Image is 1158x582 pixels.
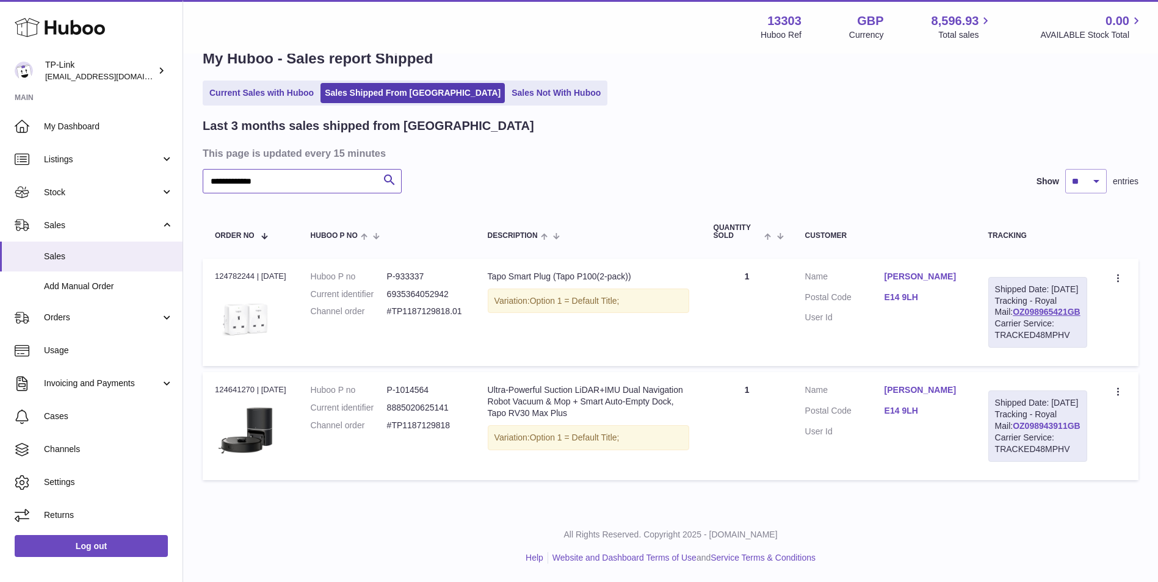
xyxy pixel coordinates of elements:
span: Returns [44,509,173,521]
div: Variation: [488,425,689,450]
div: Tracking [988,232,1087,240]
li: and [548,552,816,564]
span: Sales [44,251,173,262]
span: Description [488,232,538,240]
div: Ultra-Powerful Suction LiDAR+IMU Dual Navigation Robot Vacuum & Mop + Smart Auto-Empty Dock, Tapo... [488,384,689,419]
div: Huboo Ref [761,29,802,41]
dt: Name [805,271,885,286]
span: [EMAIL_ADDRESS][DOMAIN_NAME] [45,71,179,81]
a: Help [526,553,543,562]
a: [PERSON_NAME] [885,271,964,282]
img: Tapo_P100_2pack_1000-1000px__UK__large_1587883115088x_fa54861f-8efc-4898-a8e6-7436161c49a6.jpg [215,286,276,347]
a: Current Sales with Huboo [205,83,318,103]
a: Service Terms & Conditions [711,553,816,562]
span: Listings [44,154,161,165]
span: AVAILABLE Stock Total [1040,29,1143,41]
span: Usage [44,345,173,356]
dd: 6935364052942 [387,289,463,300]
div: Customer [805,232,964,240]
label: Show [1037,176,1059,187]
dt: Current identifier [311,289,387,300]
dt: Channel order [311,420,387,431]
span: Option 1 = Default Title; [530,433,620,442]
span: Stock [44,187,161,198]
a: Log out [15,535,168,557]
span: entries [1113,176,1138,187]
span: Sales [44,220,161,231]
a: OZ098965421GB [1013,307,1080,317]
h1: My Huboo - Sales report Shipped [203,49,1138,68]
span: Option 1 = Default Title; [530,296,620,306]
dd: 8885020625141 [387,402,463,414]
td: 1 [701,372,793,480]
dt: Name [805,384,885,399]
a: [PERSON_NAME] [885,384,964,396]
span: My Dashboard [44,121,173,132]
span: 0.00 [1106,13,1129,29]
h3: This page is updated every 15 minutes [203,146,1135,160]
a: Website and Dashboard Terms of Use [552,553,697,562]
span: Channels [44,444,173,455]
dd: P-933337 [387,271,463,282]
dd: P-1014564 [387,384,463,396]
dt: Postal Code [805,292,885,306]
div: Tracking - Royal Mail: [988,277,1087,348]
span: Total sales [938,29,993,41]
dd: #TP1187129818.01 [387,306,463,317]
span: Orders [44,312,161,323]
h2: Last 3 months sales shipped from [GEOGRAPHIC_DATA] [203,118,534,134]
span: Quantity Sold [714,224,762,240]
dd: #TP1187129818 [387,420,463,431]
span: 8,596.93 [932,13,979,29]
a: Sales Shipped From [GEOGRAPHIC_DATA] [320,83,505,103]
td: 1 [701,259,793,366]
strong: 13303 [767,13,802,29]
span: Add Manual Order [44,281,173,292]
dt: Channel order [311,306,387,317]
span: Invoicing and Payments [44,378,161,389]
span: Huboo P no [311,232,358,240]
span: Cases [44,411,173,422]
img: 01_large_20240808023803n.jpg [215,400,276,461]
div: 124782244 | [DATE] [215,271,286,282]
dt: Current identifier [311,402,387,414]
div: 124641270 | [DATE] [215,384,286,395]
a: E14 9LH [885,405,964,417]
a: OZ098943911GB [1013,421,1080,431]
dt: Huboo P no [311,271,387,282]
img: internalAdmin-13303@internal.huboo.com [15,62,33,80]
p: All Rights Reserved. Copyright 2025 - [DOMAIN_NAME] [193,529,1148,541]
dt: User Id [805,312,885,323]
div: Shipped Date: [DATE] [995,397,1080,409]
a: Sales Not With Huboo [507,83,605,103]
a: 8,596.93 Total sales [932,13,993,41]
div: Carrier Service: TRACKED48MPHV [995,432,1080,455]
strong: GBP [857,13,883,29]
dt: Huboo P no [311,384,387,396]
div: Tapo Smart Plug (Tapo P100(2-pack)) [488,271,689,282]
a: E14 9LH [885,292,964,303]
span: Order No [215,232,255,240]
a: 0.00 AVAILABLE Stock Total [1040,13,1143,41]
div: Shipped Date: [DATE] [995,284,1080,295]
span: Settings [44,476,173,488]
div: Variation: [488,289,689,314]
dt: User Id [805,426,885,437]
div: Tracking - Royal Mail: [988,390,1087,461]
div: TP-Link [45,59,155,82]
dt: Postal Code [805,405,885,420]
div: Carrier Service: TRACKED48MPHV [995,318,1080,341]
div: Currency [849,29,884,41]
